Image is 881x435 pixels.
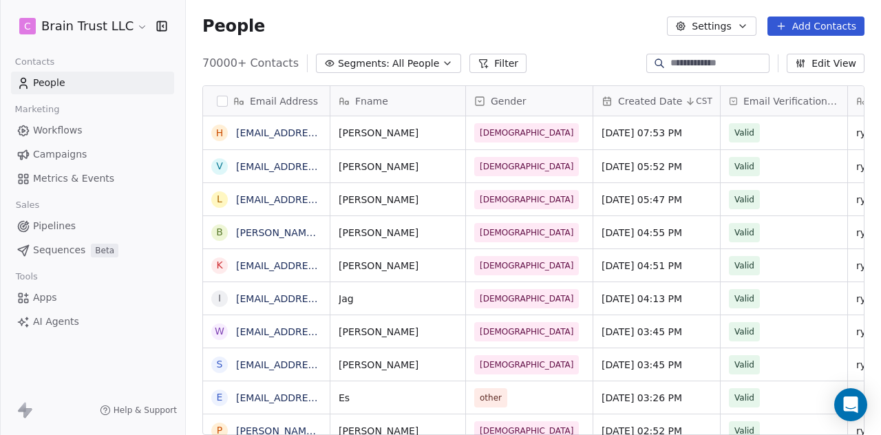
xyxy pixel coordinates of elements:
span: [DEMOGRAPHIC_DATA] [480,126,573,140]
a: Apps [11,286,174,309]
a: Campaigns [11,143,174,166]
button: Settings [667,17,756,36]
a: [EMAIL_ADDRESS][DOMAIN_NAME] [236,392,405,403]
a: [EMAIL_ADDRESS][DOMAIN_NAME] [236,359,405,370]
span: Help & Support [114,405,177,416]
span: [DATE] 04:51 PM [602,259,712,273]
span: Sales [10,195,45,215]
span: People [33,76,65,90]
div: s [217,357,223,372]
span: All People [392,56,439,71]
span: [DEMOGRAPHIC_DATA] [480,226,573,240]
span: [DEMOGRAPHIC_DATA] [480,358,573,372]
a: [EMAIL_ADDRESS][DOMAIN_NAME] [236,161,405,172]
div: i [218,291,221,306]
button: Edit View [787,54,864,73]
span: other [480,391,502,405]
a: [PERSON_NAME][EMAIL_ADDRESS][DOMAIN_NAME] [236,227,485,238]
span: Beta [91,244,118,257]
span: [PERSON_NAME] [339,226,457,240]
a: Metrics & Events [11,167,174,190]
span: CST [696,96,712,107]
span: Valid [734,193,754,206]
div: Open Intercom Messenger [834,388,867,421]
div: w [215,324,224,339]
span: [DATE] 04:55 PM [602,226,712,240]
div: e [217,390,223,405]
div: k [216,258,222,273]
div: Gender [466,86,593,116]
span: [DEMOGRAPHIC_DATA] [480,325,573,339]
div: v [216,159,223,173]
span: Sequences [33,243,85,257]
button: Filter [469,54,527,73]
div: Email Address [203,86,330,116]
div: l [217,192,222,206]
div: Email Verification Status [721,86,847,116]
span: Marketing [9,99,65,120]
span: People [202,16,265,36]
span: Tools [10,266,43,287]
span: Pipelines [33,219,76,233]
button: CBrain Trust LLC [17,14,147,38]
div: Created DateCST [593,86,720,116]
span: Valid [734,160,754,173]
span: Segments: [338,56,390,71]
a: [EMAIL_ADDRESS][DOMAIN_NAME] [236,194,405,205]
span: [DATE] 05:52 PM [602,160,712,173]
span: Valid [734,358,754,372]
span: Campaigns [33,147,87,162]
span: Email Verification Status [743,94,839,108]
a: [EMAIL_ADDRESS][DOMAIN_NAME] [236,326,405,337]
span: [DEMOGRAPHIC_DATA] [480,193,573,206]
span: [DATE] 03:26 PM [602,391,712,405]
span: Email Address [250,94,318,108]
span: Fname [355,94,388,108]
span: [PERSON_NAME] [339,126,457,140]
span: Metrics & Events [33,171,114,186]
span: Valid [734,325,754,339]
div: h [216,126,224,140]
div: Fname [330,86,465,116]
span: [DATE] 03:45 PM [602,325,712,339]
a: SequencesBeta [11,239,174,262]
span: [PERSON_NAME] [339,193,457,206]
span: [DATE] 07:53 PM [602,126,712,140]
span: Gender [491,94,527,108]
button: Add Contacts [767,17,864,36]
span: [DEMOGRAPHIC_DATA] [480,160,573,173]
span: Valid [734,126,754,140]
span: Valid [734,292,754,306]
span: Es [339,391,457,405]
span: [DATE] 03:45 PM [602,358,712,372]
a: [EMAIL_ADDRESS][DOMAIN_NAME] [236,260,405,271]
span: AI Agents [33,315,79,329]
a: Pipelines [11,215,174,237]
span: Valid [734,391,754,405]
a: Help & Support [100,405,177,416]
span: Apps [33,290,57,305]
span: Created Date [618,94,682,108]
span: Contacts [9,52,61,72]
a: AI Agents [11,310,174,333]
a: Workflows [11,119,174,142]
a: People [11,72,174,94]
a: [EMAIL_ADDRESS][DOMAIN_NAME] [236,127,405,138]
span: Brain Trust LLC [41,17,134,35]
span: [DEMOGRAPHIC_DATA] [480,259,573,273]
span: 70000+ Contacts [202,55,299,72]
span: [PERSON_NAME] [339,160,457,173]
span: Jag [339,292,457,306]
span: [DATE] 05:47 PM [602,193,712,206]
span: [DATE] 04:13 PM [602,292,712,306]
span: Valid [734,226,754,240]
span: C [24,19,31,33]
div: b [216,225,223,240]
span: [PERSON_NAME] [339,259,457,273]
span: [PERSON_NAME] [339,325,457,339]
span: [DEMOGRAPHIC_DATA] [480,292,573,306]
span: [PERSON_NAME] [339,358,457,372]
span: Workflows [33,123,83,138]
a: [EMAIL_ADDRESS][DOMAIN_NAME] [236,293,405,304]
span: Valid [734,259,754,273]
